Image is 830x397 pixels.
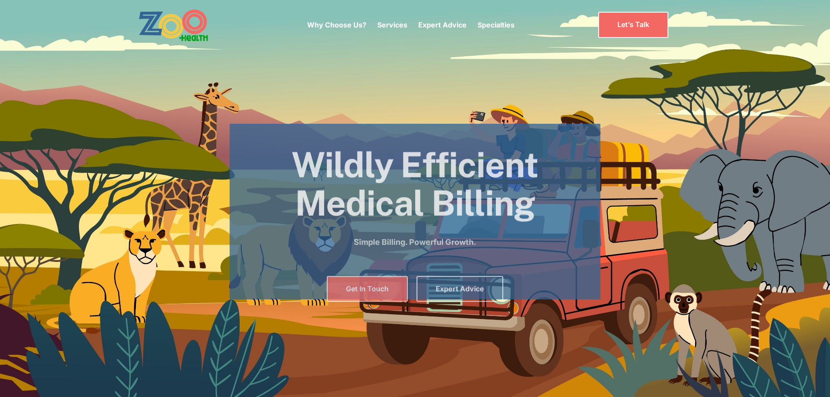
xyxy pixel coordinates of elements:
h1: Wildly Efficient Medical Billing [230,146,600,222]
a: Why Choose Us? [307,20,366,29]
a: Let’s Talk [598,12,668,37]
div: Specialties [478,7,515,43]
a: Expert Advice [418,20,467,29]
a: Specialties [478,20,515,29]
div: Services [377,7,407,43]
a: Expert Advice [417,276,503,302]
a: Get In Touch [327,276,408,302]
strong: Simple Billing. Powerful Growth. [354,238,476,247]
a: home [139,9,232,41]
p: Services [377,20,407,30]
